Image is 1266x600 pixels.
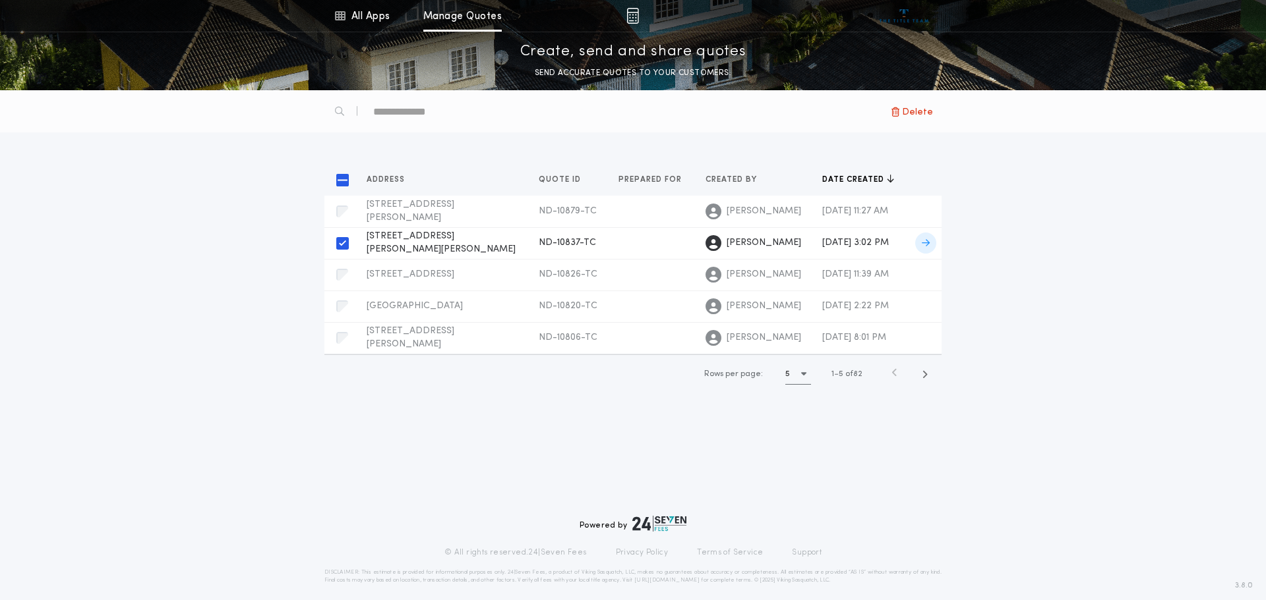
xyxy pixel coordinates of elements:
button: Address [367,173,415,186]
span: [DATE] 11:39 AM [822,269,889,279]
span: ND-10820-TC [539,301,597,311]
span: [GEOGRAPHIC_DATA] [367,301,463,311]
a: [URL][DOMAIN_NAME] [634,578,700,583]
span: [PERSON_NAME] [727,300,801,313]
span: [DATE] 11:27 AM [822,206,888,216]
h1: 5 [785,368,790,381]
span: Prepared for [618,175,684,185]
span: [PERSON_NAME] [727,331,801,344]
span: ND-10879-TC [539,206,597,216]
a: Terms of Service [697,547,763,558]
span: ND-10806-TC [539,333,597,342]
span: Rows per page: [704,370,763,378]
span: Delete [902,104,933,119]
span: [PERSON_NAME] [727,205,801,218]
span: Date created [822,175,887,185]
button: Quote ID [539,173,591,186]
span: ND-10837-TC [539,238,596,248]
img: vs-icon [880,9,929,22]
img: logo [632,516,686,532]
span: [DATE] 3:02 PM [822,238,889,248]
span: [STREET_ADDRESS] [367,269,454,279]
span: [STREET_ADDRESS][PERSON_NAME] [367,200,454,223]
span: Address [367,175,407,185]
span: ND-10826-TC [539,269,597,279]
img: img [626,8,639,24]
p: Create, send and share quotes [520,41,746,63]
span: [DATE] 2:22 PM [822,301,889,311]
button: Delete [882,99,942,123]
div: Powered by [580,516,686,532]
a: Privacy Policy [616,547,669,558]
span: [STREET_ADDRESS][PERSON_NAME] [367,326,454,349]
span: Created by [706,175,760,185]
p: SEND ACCURATE QUOTES TO YOUR CUSTOMERS. [535,67,731,80]
span: [DATE] 8:01 PM [822,333,886,342]
button: 5 [785,364,811,385]
span: 5 [839,370,843,378]
p: © All rights reserved. 24|Seven Fees [444,547,587,558]
button: Date created [822,173,894,186]
span: of 82 [845,368,862,380]
span: 3.8.0 [1235,580,1253,591]
span: [PERSON_NAME] [727,268,801,281]
span: Quote ID [539,175,584,185]
span: 1 [831,370,834,378]
span: [PERSON_NAME] [727,236,801,250]
a: Support [792,547,822,558]
p: DISCLAIMER: This estimate is provided for informational purposes only. 24|Seven Fees, a product o... [324,568,942,584]
span: [STREET_ADDRESS][PERSON_NAME][PERSON_NAME] [367,231,516,254]
button: Created by [706,173,767,186]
